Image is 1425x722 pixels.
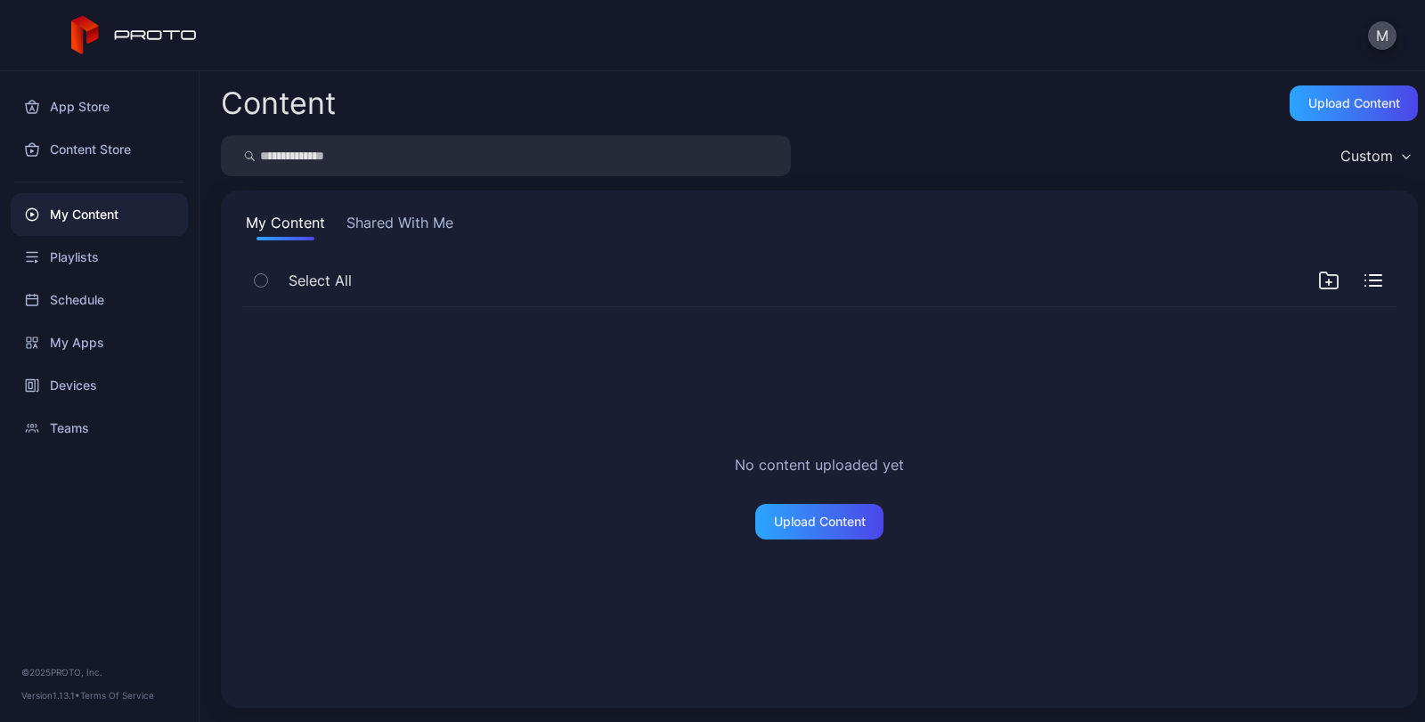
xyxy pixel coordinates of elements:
button: My Content [242,212,329,240]
a: My Apps [11,321,188,364]
a: Devices [11,364,188,407]
div: Content [221,88,336,118]
a: Teams [11,407,188,450]
div: © 2025 PROTO, Inc. [21,665,177,679]
button: Shared With Me [343,212,457,240]
button: Upload Content [1290,85,1418,121]
span: Select All [289,270,352,291]
a: Content Store [11,128,188,171]
a: Schedule [11,279,188,321]
button: Upload Content [755,504,883,539]
a: Terms Of Service [80,690,154,701]
div: Custom [1340,147,1393,165]
h2: No content uploaded yet [735,454,904,475]
span: Version 1.13.1 • [21,690,80,701]
div: Upload Content [1308,96,1400,110]
div: Upload Content [774,515,866,529]
a: Playlists [11,236,188,279]
button: Custom [1331,135,1418,176]
button: M [1368,21,1396,50]
a: App Store [11,85,188,128]
a: My Content [11,193,188,236]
